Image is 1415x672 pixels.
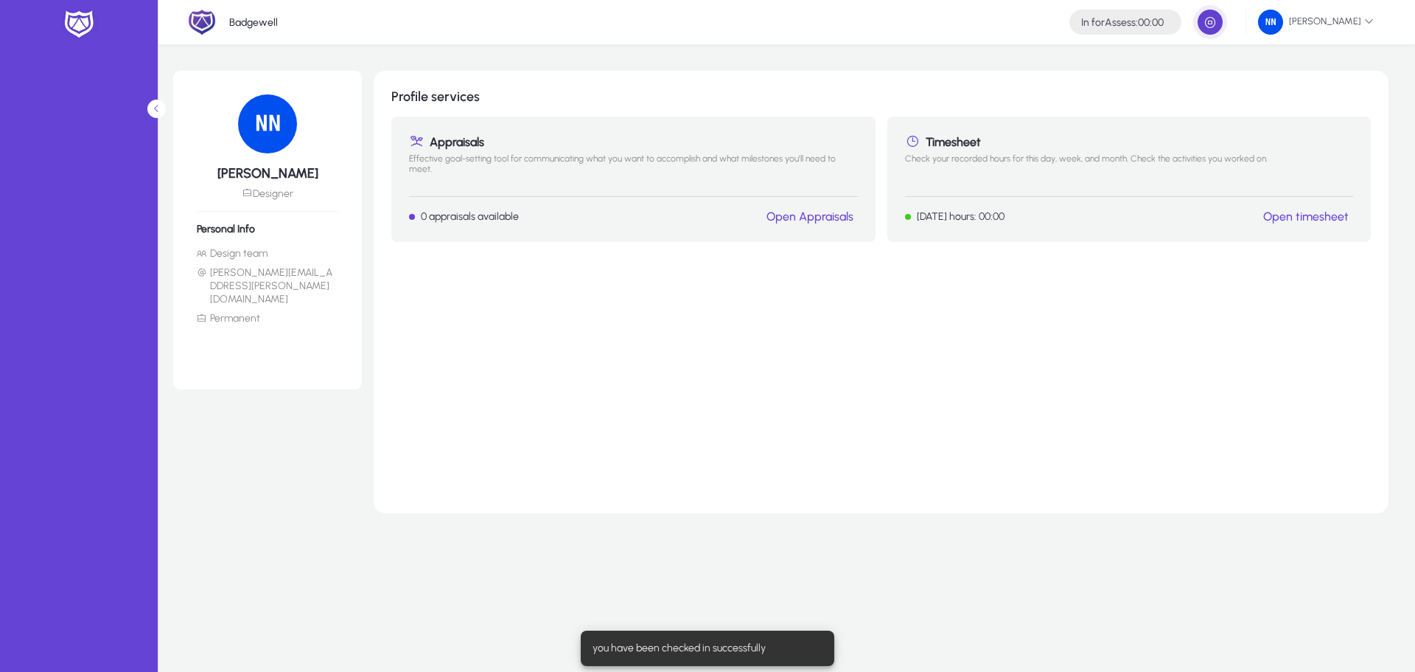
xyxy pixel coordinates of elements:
[905,134,1354,149] h1: Timesheet
[1258,10,1374,35] span: [PERSON_NAME]
[60,9,97,40] img: white-logo.png
[391,89,1371,105] h1: Profile services
[421,210,519,223] p: 0 appraisals available
[1246,9,1386,35] button: [PERSON_NAME]
[917,210,1005,223] p: [DATE] hours: 00:00
[1081,16,1164,29] h4: Assess
[197,165,338,181] h5: [PERSON_NAME]
[197,247,338,260] li: Design team
[1259,209,1353,224] button: Open timesheet
[1263,209,1349,224] a: Open timesheet
[197,223,338,235] h6: Personal Info
[766,209,853,224] a: Open Appraisals
[238,94,297,153] img: 10.png
[197,187,338,200] p: Designer
[581,631,828,666] div: you have been checked in successfully
[229,16,278,29] p: Badgewell
[197,266,338,306] li: [PERSON_NAME][EMAIL_ADDRESS][PERSON_NAME][DOMAIN_NAME]
[1081,16,1105,29] span: In for
[762,209,858,224] button: Open Appraisals
[1138,16,1164,29] span: 00:00
[1136,16,1138,29] span: :
[197,312,338,325] li: Permanent
[905,153,1354,184] p: Check your recorded hours for this day, week, and month. Check the activities you worked on.
[409,134,858,149] h1: Appraisals
[409,153,858,184] p: Effective goal-setting tool for communicating what you want to accomplish and what milestones you...
[1258,10,1283,35] img: 10.png
[188,8,216,36] img: 2.png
